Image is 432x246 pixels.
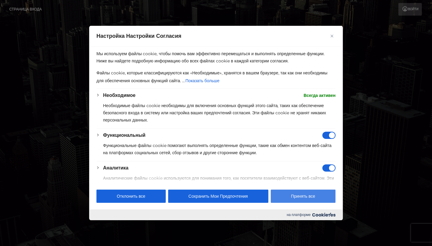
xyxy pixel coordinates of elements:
[312,213,336,217] img: Логотип Cookieyes
[168,190,268,203] button: Сохранить Мои Предпочтения
[97,190,166,203] button: Отклонить все
[89,26,343,220] div: Настройка Настройки Согласия
[103,92,136,99] button: Необходимое
[89,209,343,220] div: на платформе
[97,32,181,40] span: Настройка Настройки Согласия
[103,102,336,124] p: Необходимые файлы cookie необходимы для включения основных функций этого сайта, таких как обеспеч...
[97,69,336,85] p: Файлы cookie, которые классифицируются как «Необходимые», хранятся в вашем браузере, так как они ...
[103,164,129,172] button: Аналитика
[304,92,336,99] span: Всегда активен
[185,76,220,85] button: Показать больше
[322,164,336,172] input: Отключить аналитику
[271,190,335,203] button: Принять все
[328,32,336,40] button: ЗАКРЫТЬ
[322,132,336,139] input: Отключить Функциональный
[331,34,334,37] img: ЗАКРЫТЬ
[97,50,336,64] p: Мы используем файлы cookie, чтобы помочь вам эффективно перемещаться и выполнять определенные фун...
[103,142,336,156] p: Функциональные файлы cookie помогают выполнять определенные функции, такие как обмен контентом ве...
[103,132,145,139] button: Функциональный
